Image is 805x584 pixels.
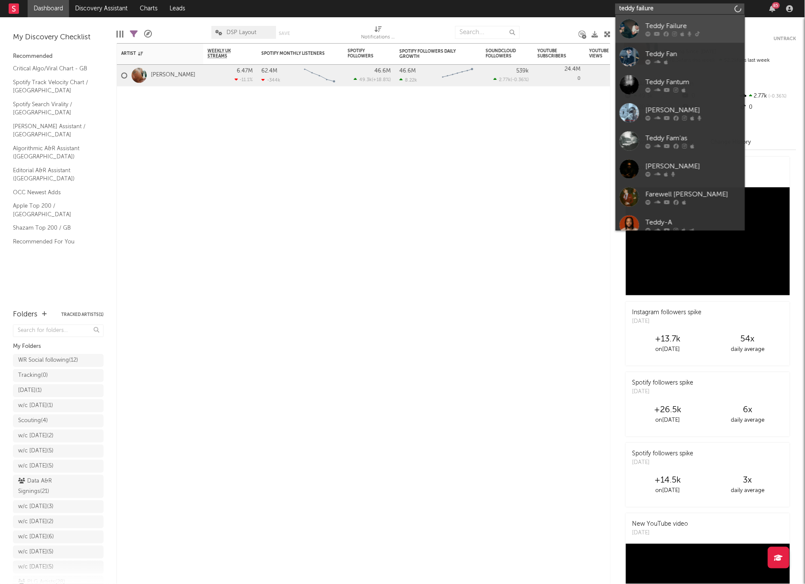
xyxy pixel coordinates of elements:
a: [PERSON_NAME] [616,155,745,183]
div: [PERSON_NAME] [646,161,741,171]
div: w/c [DATE] ( 2 ) [18,517,53,527]
a: Editorial A&R Assistant ([GEOGRAPHIC_DATA]) [13,166,95,183]
div: Teddy Fam'as [646,133,741,143]
a: Farewell [PERSON_NAME] [616,183,745,211]
div: daily average [708,344,788,355]
div: [DATE] [632,529,689,537]
div: w/c [DATE] ( 5 ) [18,547,53,557]
a: Critical Algo/Viral Chart - GB [13,64,95,73]
div: +13.7k [628,334,708,344]
a: Spotify Track Velocity Chart / [GEOGRAPHIC_DATA] [13,78,95,95]
a: w/c [DATE](2) [13,515,104,528]
span: Weekly UK Streams [208,48,240,59]
div: YouTube Subscribers [538,48,568,59]
a: WR Social following(12) [13,354,104,367]
a: w/c [DATE](5) [13,460,104,473]
div: daily average [708,486,788,496]
a: w/c [DATE](5) [13,445,104,458]
div: 0 [739,102,796,113]
div: Artist [121,51,186,56]
a: Recommended For You [13,237,95,246]
div: -11.1 % [235,77,253,82]
a: w/c [DATE](5) [13,546,104,559]
a: OCC Newest Adds [13,188,95,197]
div: Scouting ( 4 ) [18,416,48,426]
span: 49.3k [359,78,372,82]
div: Spotify Monthly Listeners [261,51,326,56]
a: Teddy-A [616,211,745,239]
div: 6.47M [237,68,253,74]
div: [DATE] ( 1 ) [18,385,42,396]
div: My Discovery Checklist [13,32,104,43]
div: Spotify Followers Daily Growth [399,49,464,59]
div: 46.6M [374,68,391,74]
div: w/c [DATE] ( 5 ) [18,562,53,572]
a: w/c [DATE](5) [13,561,104,574]
a: Apple Top 200 / [GEOGRAPHIC_DATA] [13,201,95,219]
div: My Folders [13,341,104,352]
div: w/c [DATE] ( 1 ) [18,401,53,411]
a: Teddy Fantum [616,71,745,99]
a: w/c [DATE](1) [13,399,104,412]
div: +14.5k [628,475,708,486]
div: ( ) [354,77,391,82]
span: -0.36 % [767,94,787,99]
a: [PERSON_NAME] [151,72,195,79]
div: Teddy Failure [646,21,741,31]
div: [DATE] [632,317,702,326]
svg: Chart title [438,65,477,86]
div: 2.77k [739,91,796,102]
div: -344k [261,77,280,83]
div: Notifications (Artist) [361,22,396,47]
div: 46.6M [399,68,416,74]
a: w/c [DATE](3) [13,500,104,513]
div: w/c [DATE] ( 5 ) [18,461,53,471]
div: Tracking ( 0 ) [18,370,48,381]
a: Teddy Fan [616,43,745,71]
div: Filters(1 of 1) [130,22,138,47]
a: Tracking(0) [13,369,104,382]
div: Folders [13,309,38,320]
button: Untrack [774,35,796,43]
div: +26.5k [628,405,708,415]
a: w/c [DATE](2) [13,429,104,442]
div: [DATE] [632,458,694,467]
div: on [DATE] [628,415,708,426]
input: Search for artists [615,3,745,14]
a: [DATE](1) [13,384,104,397]
div: 24.4M [565,66,581,72]
input: Search for folders... [13,325,104,337]
span: -0.36 % [512,78,528,82]
div: [PERSON_NAME] [646,105,741,115]
div: Notifications (Artist) [361,32,396,43]
div: 539k [516,68,529,74]
div: WR Social following ( 12 ) [18,355,78,366]
div: w/c [DATE] ( 3 ) [18,502,53,512]
a: Scouting(4) [13,414,104,427]
span: 2.77k [499,78,511,82]
div: 8.22k [399,77,417,83]
a: w/c [DATE](6) [13,530,104,543]
div: 62.4M [261,68,277,74]
div: Spotify followers spike [632,449,694,458]
div: on [DATE] [628,486,708,496]
div: daily average [708,415,788,426]
div: Farewell [PERSON_NAME] [646,189,741,199]
a: [PERSON_NAME] Assistant / [GEOGRAPHIC_DATA] [13,122,95,139]
div: w/c [DATE] ( 2 ) [18,431,53,441]
button: Save [279,31,290,36]
a: Algorithmic A&R Assistant ([GEOGRAPHIC_DATA]) [13,144,95,161]
div: 0 [538,65,581,86]
div: 6 x [708,405,788,415]
a: Data A&R Signings(21) [13,475,104,498]
div: 85 [772,2,780,9]
div: on [DATE] [628,344,708,355]
div: 3 x [708,475,788,486]
div: [DATE] [632,388,694,396]
div: Data A&R Signings ( 21 ) [18,476,79,497]
div: Teddy Fan [646,49,741,59]
a: [PERSON_NAME] [616,99,745,127]
div: 54 x [708,334,788,344]
svg: Chart title [300,65,339,86]
a: Spotify Search Virality / [GEOGRAPHIC_DATA] [13,100,95,117]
